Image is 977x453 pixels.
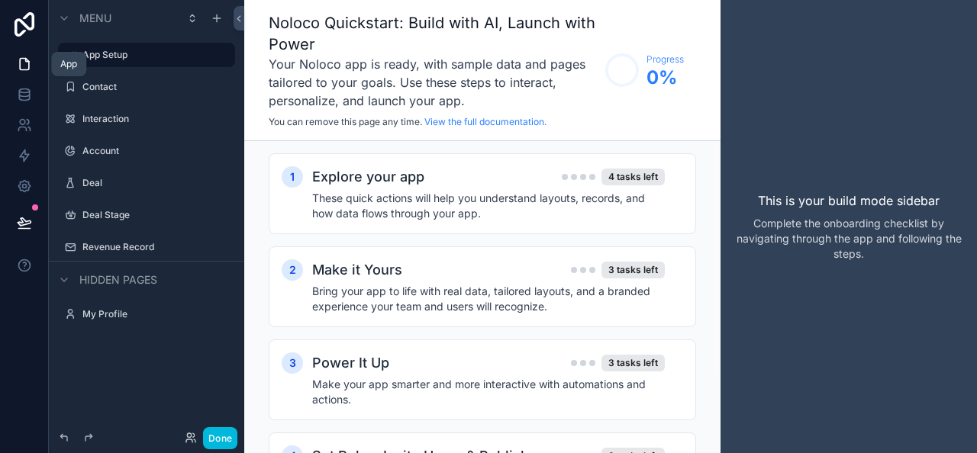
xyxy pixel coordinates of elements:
a: View the full documentation. [424,116,547,127]
span: Menu [79,11,111,26]
label: Account [82,145,226,157]
h1: Noloco Quickstart: Build with AI, Launch with Power [269,12,598,55]
span: Progress [646,53,684,66]
label: Interaction [82,113,226,125]
label: My Profile [82,308,226,320]
div: App [60,58,77,70]
span: Hidden pages [79,272,157,288]
label: Revenue Record [82,241,226,253]
label: Deal [82,177,226,189]
span: You can remove this page any time. [269,116,422,127]
button: Done [203,427,237,449]
span: 0 % [646,66,684,90]
h3: Your Noloco app is ready, with sample data and pages tailored to your goals. Use these steps to i... [269,55,598,110]
p: This is your build mode sidebar [758,191,940,210]
label: Contact [82,81,226,93]
label: App Setup [82,49,226,61]
label: Deal Stage [82,209,226,221]
p: Complete the onboarding checklist by navigating through the app and following the steps. [733,216,965,262]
